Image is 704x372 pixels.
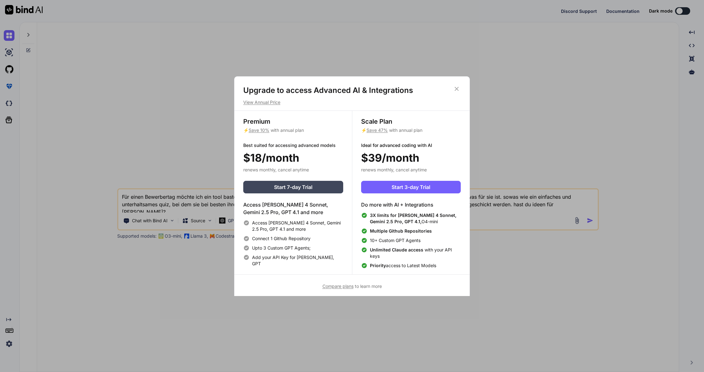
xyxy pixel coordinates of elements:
span: with your API keys [370,247,461,259]
span: renews monthly, cancel anytime [243,167,309,172]
h3: Scale Plan [361,117,461,126]
span: Connect 1 Github Repository [252,235,311,242]
h1: Upgrade to access Advanced AI & Integrations [243,85,461,95]
span: Save 10% [249,127,269,133]
span: Save 47% [366,127,388,133]
p: Ideal for advanced coding with AI [361,142,461,148]
p: ⚡ with annual plan [361,127,461,133]
span: 10+ Custom GPT Agents [370,237,421,244]
span: Access [PERSON_NAME] 4 Sonnet, Gemini 2.5 Pro, GPT 4.1 and more [252,220,343,232]
span: $18/month [243,150,299,166]
h3: Premium [243,117,343,126]
span: Priority [370,263,386,268]
span: access to Latest Models [370,262,436,269]
button: Start 7-day Trial [243,181,343,193]
span: renews monthly, cancel anytime [361,167,427,172]
p: Best suited for accessing advanced models [243,142,343,148]
p: ⚡ with annual plan [243,127,343,133]
h4: Access [PERSON_NAME] 4 Sonnet, Gemini 2.5 Pro, GPT 4.1 and more [243,201,343,216]
span: Start 7-day Trial [274,183,312,191]
p: View Annual Price [243,99,461,105]
button: Start 3-day Trial [361,181,461,193]
span: Compare plans [322,283,354,289]
h4: Do more with AI + Integrations [361,201,461,208]
span: Upto 3 Custom GPT Agents; [252,245,311,251]
span: Multiple Github Repositories [370,228,432,234]
span: Start 3-day Trial [392,183,430,191]
span: to learn more [322,283,382,289]
span: O4-mini [370,212,461,225]
span: Add your API Key for [PERSON_NAME], GPT [252,254,343,267]
span: 3X limits for [PERSON_NAME] 4 Sonnet, Gemini 2.5 Pro, GPT 4.1, [370,213,456,224]
span: Unlimited Claude access [370,247,425,252]
span: $39/month [361,150,419,166]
